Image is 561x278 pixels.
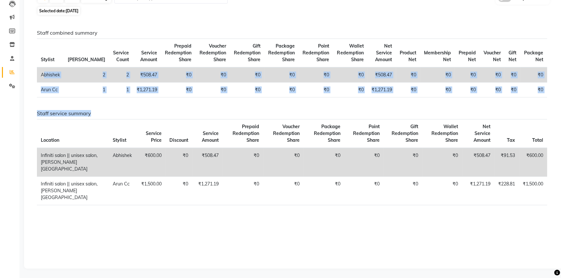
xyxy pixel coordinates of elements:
td: 1 [64,83,109,97]
td: ₹508.47 [192,148,223,177]
td: ₹1,500.00 [519,177,547,205]
td: 2 [64,67,109,83]
td: ₹0 [384,177,422,205]
td: ₹508.47 [133,67,161,83]
td: ₹0 [520,67,547,83]
span: Net Service Amount [375,43,392,62]
td: ₹228.81 [494,177,519,205]
td: ₹0 [396,83,420,97]
td: Infiniti salon || unisex salon, [PERSON_NAME][GEOGRAPHIC_DATA] [37,177,109,205]
td: 1 [109,83,133,97]
h6: Staff service summary [37,110,547,117]
span: Selected date: [38,7,80,15]
td: ₹1,271.19 [133,83,161,97]
td: ₹0 [422,148,462,177]
td: ₹0 [333,83,367,97]
span: Service Price [146,130,162,143]
td: ₹0 [520,83,547,97]
span: Package Redemption Share [314,124,340,143]
td: ₹1,271.19 [367,83,395,97]
td: ₹1,500.00 [136,177,165,205]
td: ₹0 [264,83,299,97]
span: Stylist [113,137,126,143]
td: ₹0 [455,67,480,83]
span: Membership Net [424,50,451,62]
td: ₹0 [480,67,505,83]
span: [PERSON_NAME] [68,57,105,62]
td: ₹0 [161,83,195,97]
span: Location [41,137,59,143]
td: Arun Cc [37,83,64,97]
span: Gift Net [509,50,516,62]
td: ₹0 [455,83,480,97]
span: Service Count [113,50,129,62]
td: ₹0 [299,83,333,97]
td: ₹0 [161,67,195,83]
td: ₹0 [230,67,264,83]
span: Voucher Net [484,50,501,62]
td: ₹0 [344,148,383,177]
td: ₹0 [384,148,422,177]
span: Product Net [400,50,416,62]
td: ₹0 [505,67,520,83]
span: Package Net [524,50,543,62]
td: Abhishek [37,67,64,83]
span: Gift Redemption Share [234,43,260,62]
td: ₹0 [230,83,264,97]
td: ₹0 [263,148,303,177]
span: Stylist [41,57,54,62]
span: Prepaid Redemption Share [165,43,191,62]
span: Voucher Redemption Share [273,124,300,143]
td: ₹0 [303,177,344,205]
span: Discount [169,137,188,143]
td: ₹508.47 [367,67,395,83]
td: ₹0 [264,67,299,83]
td: 2 [109,67,133,83]
td: ₹0 [223,177,263,205]
td: ₹0 [195,67,230,83]
td: ₹0 [166,177,192,205]
td: ₹0 [333,67,367,83]
td: ₹91.53 [494,148,519,177]
span: Wallet Redemption Share [337,43,363,62]
td: ₹0 [166,148,192,177]
td: ₹0 [420,67,455,83]
span: Prepaid Net [459,50,476,62]
span: Point Redemption Share [353,124,380,143]
td: ₹0 [299,67,333,83]
span: Voucher Redemption Share [200,43,226,62]
span: Net Service Amount [474,124,490,143]
td: ₹508.47 [462,148,494,177]
td: ₹0 [195,83,230,97]
h6: Staff combined summary [37,30,547,36]
span: Prepaid Redemption Share [233,124,259,143]
span: Wallet Redemption Share [431,124,458,143]
td: ₹0 [505,83,520,97]
td: ₹600.00 [136,148,165,177]
span: Total [532,137,543,143]
td: ₹600.00 [519,148,547,177]
td: ₹0 [263,177,303,205]
td: ₹0 [422,177,462,205]
td: Infiniti salon || unisex salon, [PERSON_NAME][GEOGRAPHIC_DATA] [37,148,109,177]
td: ₹1,271.19 [192,177,223,205]
span: [DATE] [66,8,78,13]
td: ₹0 [303,148,344,177]
td: Abhishek [109,148,136,177]
td: ₹0 [420,83,455,97]
span: Tax [507,137,515,143]
span: Package Redemption Share [268,43,295,62]
td: ₹0 [223,148,263,177]
span: Service Amount [202,130,219,143]
span: Gift Redemption Share [392,124,418,143]
span: Service Amount [140,50,157,62]
td: ₹0 [344,177,383,205]
td: ₹0 [396,67,420,83]
td: ₹0 [480,83,505,97]
td: ₹1,271.19 [462,177,494,205]
span: Point Redemption Share [303,43,329,62]
td: Arun Cc [109,177,136,205]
